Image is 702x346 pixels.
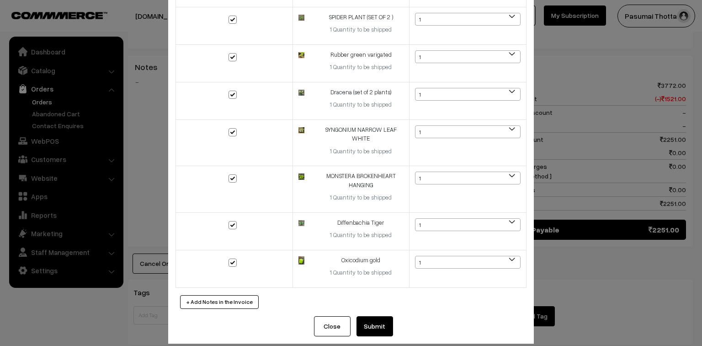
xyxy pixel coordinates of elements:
div: 1 Quantity to be shipped [318,25,404,34]
div: MONSTERA BROKENHEART HANGING [318,172,404,189]
img: 16787784708999Oxicodium-gold4.jpg [298,256,304,265]
button: + Add Notes in the Invoice [180,295,259,309]
span: 1 [415,126,520,139]
img: 17355420729932photo_2024-12-30_12-30-49.jpg [298,15,304,21]
span: 1 [415,172,521,184]
img: 17114609974569photo_2024-03-26_19-18-48.jpg [298,52,304,58]
span: 1 [415,88,521,101]
div: 1 Quantity to be shipped [318,100,404,109]
span: 1 [415,218,521,231]
button: Close [314,316,351,336]
span: 1 [415,13,521,26]
span: 1 [415,13,520,26]
span: 1 [415,219,520,232]
img: 17355427068549photo_2024-12-30_12-40-13.jpg [298,220,304,226]
div: 1 Quantity to be shipped [318,268,404,277]
div: 1 Quantity to be shipped [318,231,404,240]
div: 1 Quantity to be shipped [318,193,404,202]
span: 1 [415,51,520,64]
span: 1 [415,172,520,185]
img: 17355422423857photo_2024-12-30_12-32-54.jpg [298,90,304,96]
span: 1 [415,125,521,138]
img: 16787793382430SYNGONIUM-NARROW-LEAF-WHITE2.jpg [298,127,304,133]
button: Submit [356,316,393,336]
img: 16954784962670photo_2023-09-23_19-44-04.jpg [298,173,304,179]
div: Diffenbachia Tiger [318,218,404,227]
div: SPIDER PLANT (SET OF 2 ) [318,13,404,22]
div: 1 Quantity to be shipped [318,63,404,72]
span: 1 [415,256,520,269]
div: SYNGONIUM NARROW LEAF WHITE [318,125,404,143]
div: 1 Quantity to be shipped [318,147,404,156]
span: 1 [415,50,521,63]
div: Oxicodium gold [318,256,404,265]
span: 1 [415,88,520,101]
span: 1 [415,256,521,269]
div: Dracena (set of 2 plants) [318,88,404,97]
div: Rubber green varigated [318,50,404,59]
